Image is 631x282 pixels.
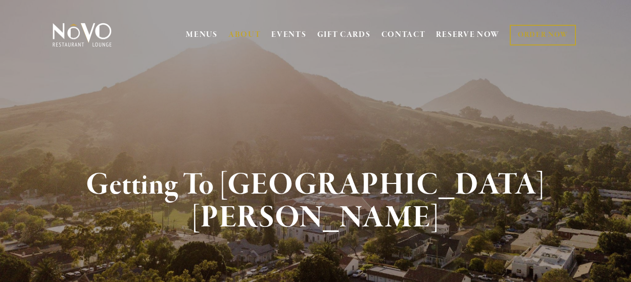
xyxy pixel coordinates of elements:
[510,25,576,45] a: ORDER NOW
[436,25,500,44] a: RESERVE NOW
[51,22,114,48] img: Novo Restaurant &amp; Lounge
[228,30,261,40] a: ABOUT
[317,25,371,44] a: GIFT CARDS
[381,25,426,44] a: CONTACT
[271,30,306,40] a: EVENTS
[186,30,218,40] a: MENUS
[67,169,565,234] h1: Getting To [GEOGRAPHIC_DATA][PERSON_NAME]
